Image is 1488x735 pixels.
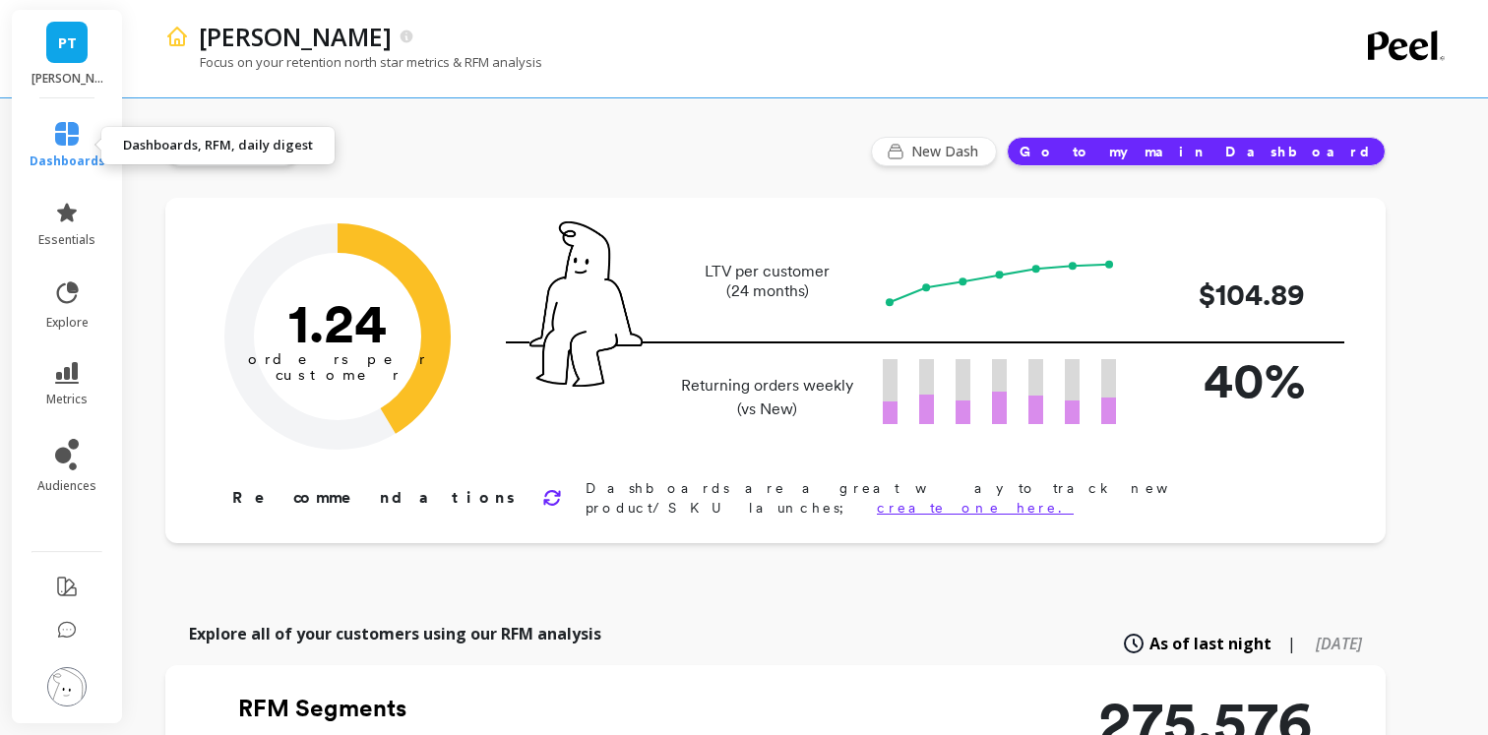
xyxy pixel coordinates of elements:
tspan: orders per [248,350,427,368]
span: [DATE] [1316,633,1362,654]
p: $104.89 [1147,273,1305,317]
span: dashboards [30,153,105,169]
text: 1.24 [288,290,387,355]
tspan: customer [276,366,401,384]
span: PT [58,31,77,54]
span: metrics [46,392,88,407]
button: New Dash [871,137,997,166]
button: Finish Setup [165,137,299,166]
p: Patrick Ta [199,20,392,53]
p: 40% [1147,343,1305,417]
a: create one here. [877,500,1074,516]
p: Focus on your retention north star metrics & RFM analysis [165,53,542,71]
p: Explore all of your customers using our RFM analysis [189,622,601,645]
p: Dashboards are a great way to track new product/SKU launches; [586,478,1323,518]
img: profile picture [47,667,87,706]
p: Recommendations [232,486,519,510]
button: Go to my main Dashboard [1007,137,1386,166]
span: New Dash [911,142,984,161]
span: Finish Setup [203,142,286,161]
img: header icon [165,25,189,48]
span: explore [46,315,89,331]
p: LTV per customer (24 months) [675,262,859,301]
span: | [1287,632,1296,655]
span: audiences [37,478,96,494]
h2: RFM Segments [238,693,907,724]
span: As of last night [1149,632,1271,655]
span: essentials [38,232,95,248]
img: pal seatted on line [529,221,643,387]
p: Patrick Ta [31,71,103,87]
p: Returning orders weekly (vs New) [675,374,859,421]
